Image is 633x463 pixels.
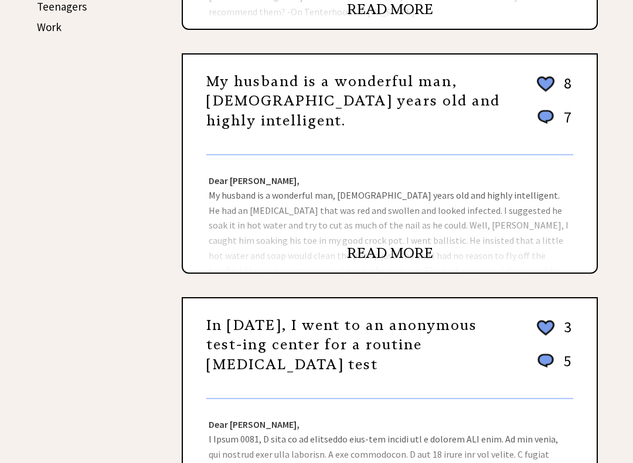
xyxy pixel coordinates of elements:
[535,352,556,370] img: message_round%201.png
[347,1,433,18] a: READ MORE
[558,73,572,106] td: 8
[535,108,556,127] img: message_round%201.png
[183,155,597,273] div: My husband is a wonderful man, [DEMOGRAPHIC_DATA] years old and highly intelligent. He had an [ME...
[535,318,556,338] img: heart_outline%202.png
[206,73,500,130] a: My husband is a wonderful man, [DEMOGRAPHIC_DATA] years old and highly intelligent.
[209,418,300,430] strong: Dear [PERSON_NAME],
[558,351,572,382] td: 5
[558,107,572,138] td: 7
[35,67,152,418] iframe: Advertisement
[206,316,477,373] a: In [DATE], I went to an anonymous test-ing center for a routine [MEDICAL_DATA] test
[535,74,556,94] img: heart_outline%202.png
[37,20,62,34] a: Work
[558,317,572,350] td: 3
[347,244,433,262] a: READ MORE
[209,175,300,186] strong: Dear [PERSON_NAME],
